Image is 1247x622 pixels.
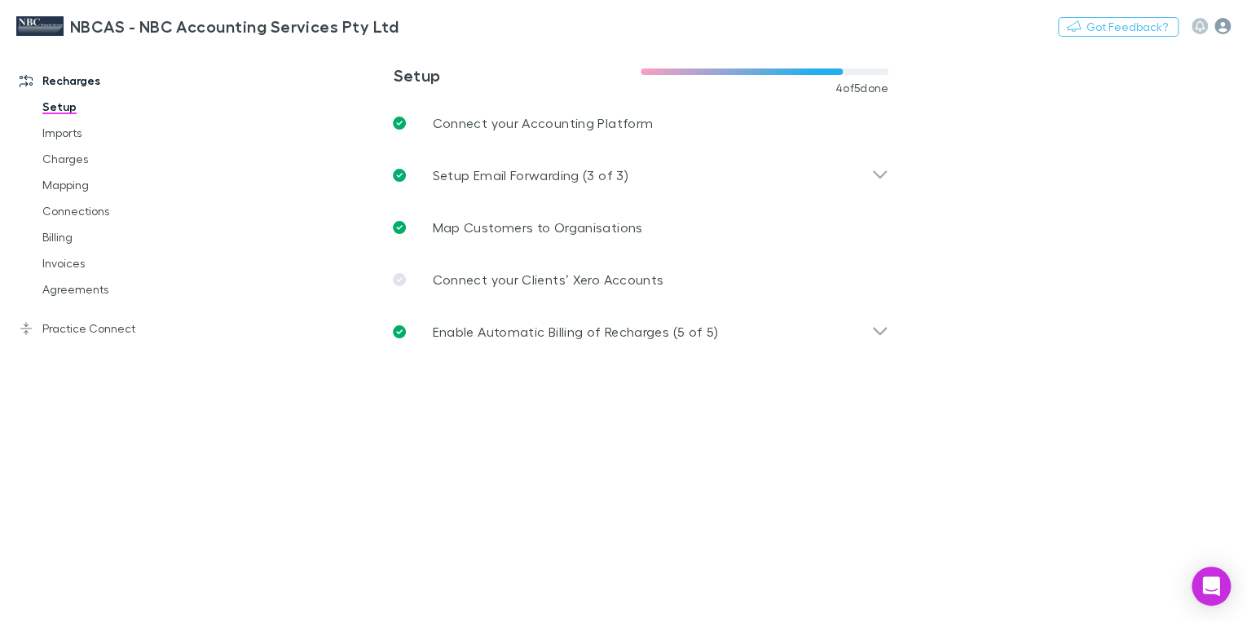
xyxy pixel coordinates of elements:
[3,68,211,94] a: Recharges
[26,276,211,302] a: Agreements
[26,94,211,120] a: Setup
[3,315,211,342] a: Practice Connect
[380,254,901,306] a: Connect your Clients’ Xero Accounts
[380,97,901,149] a: Connect your Accounting Platform
[432,270,663,289] p: Connect your Clients’ Xero Accounts
[432,322,718,342] p: Enable Automatic Billing of Recharges (5 of 5)
[380,149,901,201] div: Setup Email Forwarding (3 of 3)
[380,201,901,254] a: Map Customers to Organisations
[26,224,211,250] a: Billing
[26,146,211,172] a: Charges
[7,7,408,46] a: NBCAS - NBC Accounting Services Pty Ltd
[393,65,641,85] h3: Setup
[380,306,901,358] div: Enable Automatic Billing of Recharges (5 of 5)
[70,16,399,36] h3: NBCAS - NBC Accounting Services Pty Ltd
[26,120,211,146] a: Imports
[1058,17,1179,37] button: Got Feedback?
[26,250,211,276] a: Invoices
[835,82,889,95] span: 4 of 5 done
[1192,567,1231,606] div: Open Intercom Messenger
[432,165,628,185] p: Setup Email Forwarding (3 of 3)
[432,218,642,237] p: Map Customers to Organisations
[16,16,64,36] img: NBCAS - NBC Accounting Services Pty Ltd's Logo
[26,172,211,198] a: Mapping
[26,198,211,224] a: Connections
[432,113,653,133] p: Connect your Accounting Platform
